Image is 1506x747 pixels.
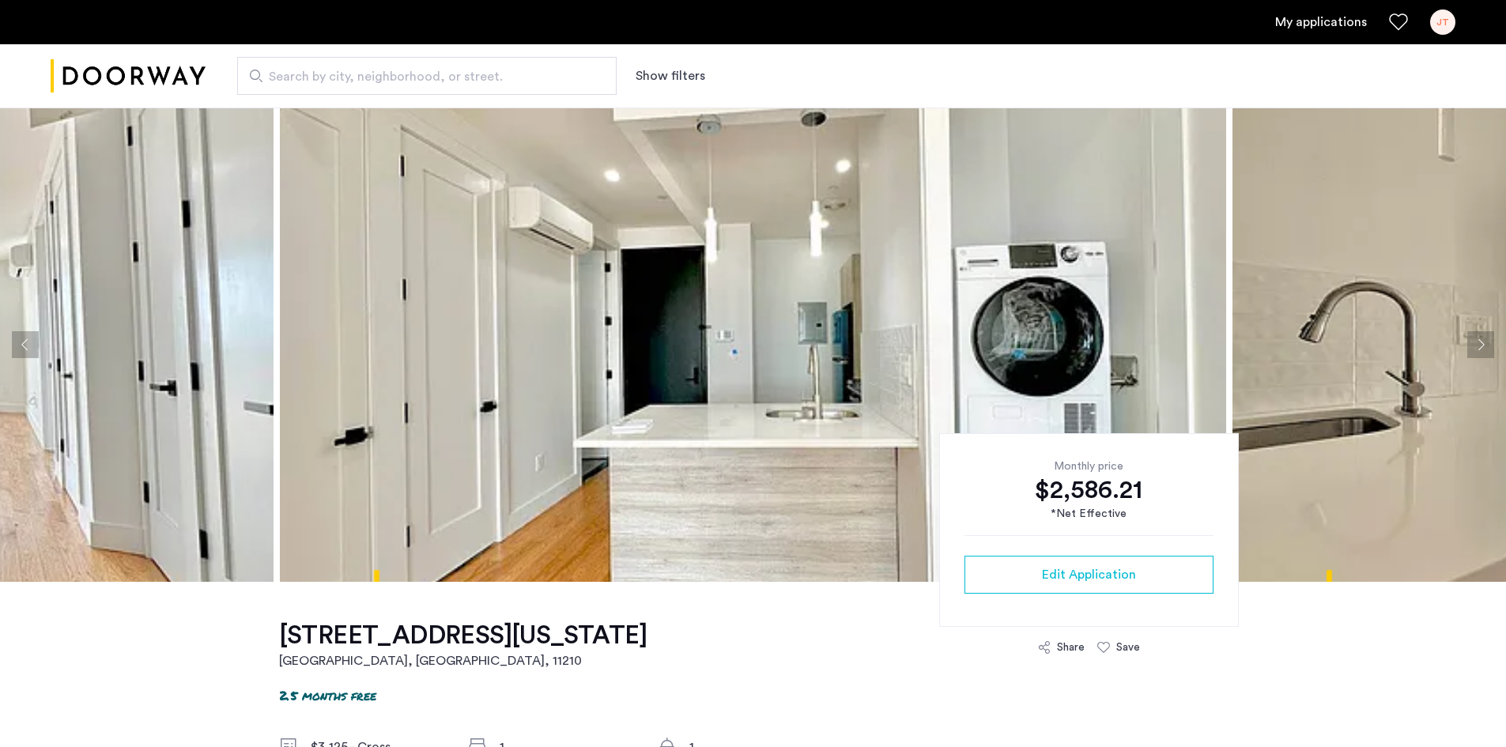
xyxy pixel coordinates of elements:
div: Save [1116,639,1140,655]
button: Show or hide filters [636,66,705,85]
span: Edit Application [1042,565,1136,584]
div: *Net Effective [964,506,1213,523]
div: JT [1430,9,1455,35]
button: Previous apartment [12,331,39,358]
div: Monthly price [964,458,1213,474]
iframe: chat widget [1440,684,1490,731]
div: $2,586.21 [964,474,1213,506]
p: 2.5 months free [279,686,376,704]
a: Favorites [1389,13,1408,32]
div: Share [1057,639,1085,655]
img: apartment [280,108,1226,582]
h1: [STREET_ADDRESS][US_STATE] [279,620,647,651]
span: Search by city, neighborhood, or street. [269,67,572,86]
a: Cazamio logo [51,47,206,106]
h2: [GEOGRAPHIC_DATA], [GEOGRAPHIC_DATA] , 11210 [279,651,647,670]
img: logo [51,47,206,106]
a: [STREET_ADDRESS][US_STATE][GEOGRAPHIC_DATA], [GEOGRAPHIC_DATA], 11210 [279,620,647,670]
a: My application [1275,13,1367,32]
button: button [964,556,1213,594]
button: Next apartment [1467,331,1494,358]
input: Apartment Search [237,57,617,95]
